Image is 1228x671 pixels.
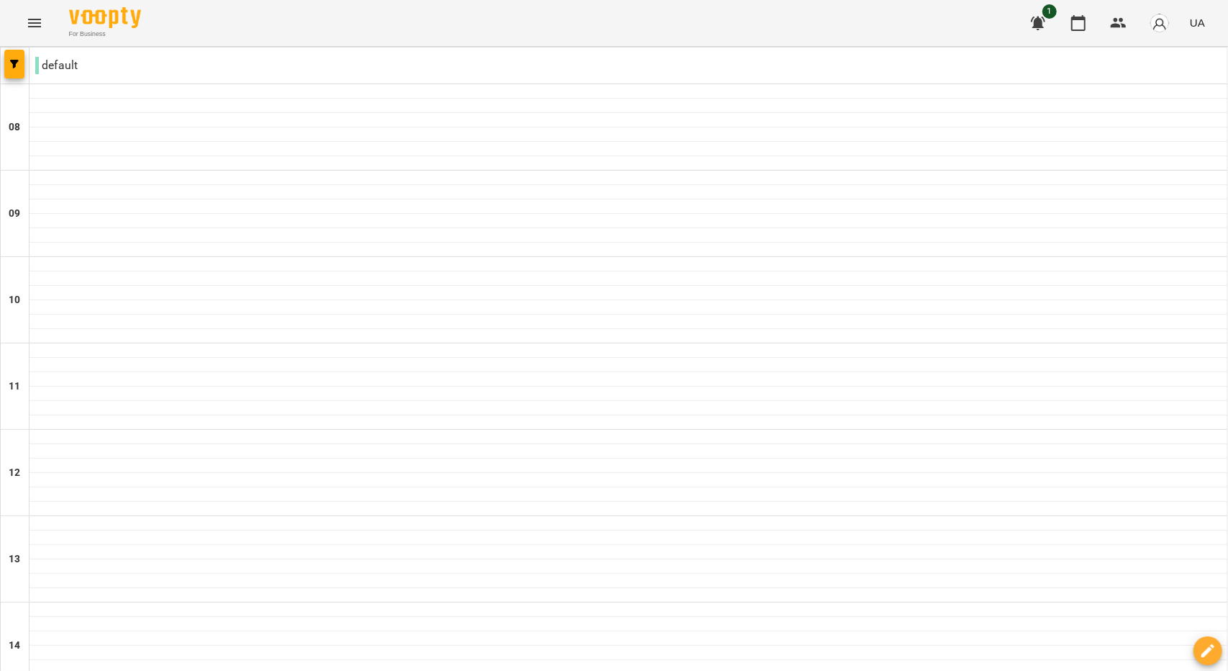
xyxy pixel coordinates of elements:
button: Menu [17,6,52,40]
h6: 12 [9,465,20,481]
h6: 08 [9,120,20,135]
button: UA [1184,9,1211,36]
h6: 14 [9,638,20,654]
h6: 11 [9,379,20,395]
h6: 09 [9,206,20,222]
p: default [35,57,78,74]
h6: 10 [9,292,20,308]
h6: 13 [9,551,20,567]
span: For Business [69,30,141,39]
span: 1 [1042,4,1057,19]
img: Voopty Logo [69,7,141,28]
img: avatar_s.png [1150,13,1170,33]
span: UA [1190,15,1205,30]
